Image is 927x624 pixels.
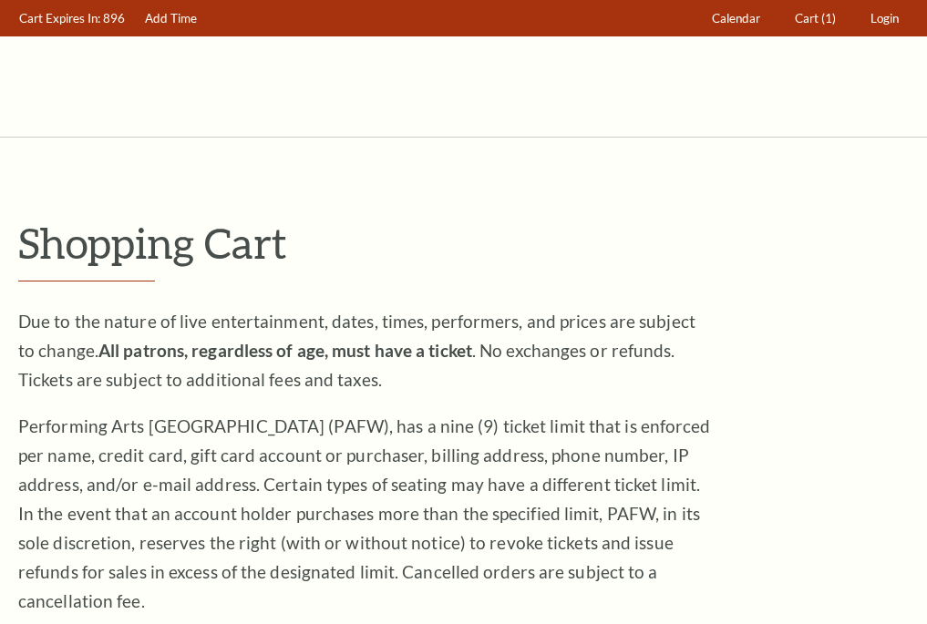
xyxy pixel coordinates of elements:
[704,1,769,36] a: Calendar
[103,11,125,26] span: 896
[18,412,711,616] p: Performing Arts [GEOGRAPHIC_DATA] (PAFW), has a nine (9) ticket limit that is enforced per name, ...
[18,220,909,266] p: Shopping Cart
[795,11,819,26] span: Cart
[787,1,845,36] a: Cart (1)
[98,340,472,361] strong: All patrons, regardless of age, must have a ticket
[821,11,836,26] span: (1)
[137,1,206,36] a: Add Time
[870,11,899,26] span: Login
[18,311,695,390] span: Due to the nature of live entertainment, dates, times, performers, and prices are subject to chan...
[19,11,100,26] span: Cart Expires In:
[862,1,908,36] a: Login
[712,11,760,26] span: Calendar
